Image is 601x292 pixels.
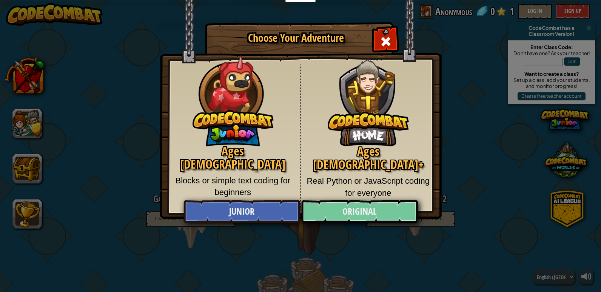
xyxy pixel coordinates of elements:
div: Close modal [374,29,398,52]
a: Original [301,200,418,223]
p: Real Python or JavaScript coding for everyone [307,175,430,199]
p: Blocks or simple text coding for beginners [171,175,294,198]
img: CodeCombat Junior hero character [193,50,274,146]
a: Junior [183,200,300,223]
img: CodeCombat Original hero character [328,47,409,146]
h1: Choose Your Adventure [219,32,373,44]
h2: Ages [DEMOGRAPHIC_DATA] [171,144,294,171]
h2: Ages [DEMOGRAPHIC_DATA]+ [307,145,430,171]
